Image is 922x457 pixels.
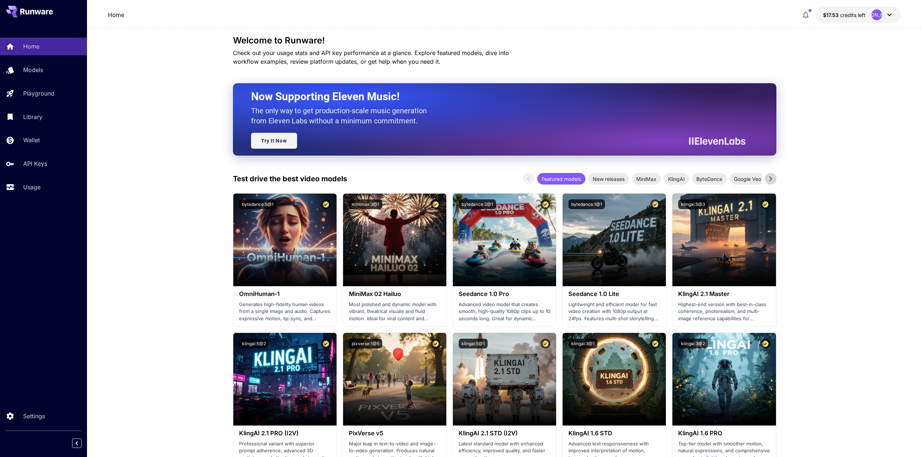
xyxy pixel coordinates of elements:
[23,89,54,98] p: Playground
[239,430,331,437] h3: KlingAI 2.1 PRO (I2V)
[233,49,509,65] span: Check out your usage stats and API key performance at a glance. Explore featured models, dive int...
[730,175,765,183] span: Google Veo
[233,194,337,286] img: alt
[239,199,276,209] button: bytedance:5@1
[568,291,660,297] h3: Seedance 1.0 Lite
[664,175,689,183] span: KlingAI
[108,10,124,19] nav: breadcrumb
[459,339,488,348] button: klingai:5@1
[537,173,585,185] div: Featured models
[78,437,87,450] div: Collapse sidebar
[672,194,776,286] img: alt
[321,339,331,348] button: Certified Model – Vetted for best performance and includes a commercial license.
[459,430,550,437] h3: KlingAI 2.1 STD (I2V)
[239,339,269,348] button: klingai:5@2
[678,430,770,437] h3: KlingAI 1.6 PRO
[632,175,661,183] span: MiniMax
[431,199,441,209] button: Certified Model – Vetted for best performance and includes a commercial license.
[343,194,446,286] img: alt
[816,7,901,23] button: $17.52659[PERSON_NAME]
[233,173,347,184] p: Test drive the best video models
[823,11,865,19] div: $17.52659
[431,339,441,348] button: Certified Model – Vetted for best performance and includes a commercial license.
[650,199,660,209] button: Certified Model – Vetted for best performance and includes a commercial license.
[343,333,446,426] img: alt
[251,90,740,103] h2: Now Supporting Eleven Music!
[760,339,770,348] button: Certified Model – Vetted for best performance and includes a commercial license.
[568,339,597,348] button: klingai:3@1
[537,175,585,183] span: Featured models
[453,194,556,286] img: alt
[459,301,550,322] p: Advanced video model that creates smooth, high-quality 1080p clips up to 10 seconds long. Great f...
[349,301,441,322] p: Most polished and dynamic model with vibrant, theatrical visuals and fluid motion. Ideal for vira...
[730,173,765,185] div: Google Veo
[760,199,770,209] button: Certified Model – Vetted for best performance and includes a commercial license.
[871,9,882,20] div: [PERSON_NAME]
[349,339,382,348] button: pixverse:1@5
[632,173,661,185] div: MiniMax
[23,65,43,74] p: Models
[840,12,865,18] span: credits left
[321,199,331,209] button: Certified Model – Vetted for best performance and includes a commercial license.
[568,430,660,437] h3: KlingAI 1.6 STD
[823,12,840,18] span: $17.53
[678,291,770,297] h3: KlingAI 2.1 Master
[541,339,550,348] button: Certified Model – Vetted for best performance and includes a commercial license.
[678,301,770,322] p: Highest-end version with best-in-class coherence, photorealism, and multi-image reference capabil...
[563,194,666,286] img: alt
[664,173,689,185] div: KlingAI
[239,301,331,322] p: Generates high-fidelity human videos from a single image and audio. Captures expressive motion, l...
[459,291,550,297] h3: Seedance 1.0 Pro
[650,339,660,348] button: Certified Model – Vetted for best performance and includes a commercial license.
[233,333,337,426] img: alt
[692,175,727,183] span: ByteDance
[108,10,124,19] a: Home
[23,183,41,191] p: Usage
[349,199,382,209] button: minimax:3@1
[692,173,727,185] div: ByteDance
[349,430,441,437] h3: PixVerse v5
[23,42,39,51] p: Home
[588,173,629,185] div: New releases
[563,333,666,426] img: alt
[568,199,605,209] button: bytedance:1@1
[678,339,708,348] button: klingai:3@2
[23,113,42,121] p: Library
[459,199,496,209] button: bytedance:2@1
[251,106,432,126] p: The only way to get production-scale music generation from Eleven Labs without a minimum commitment.
[453,333,556,426] img: alt
[568,301,660,322] p: Lightweight and efficient model for fast video creation with 1080p output at 24fps. Features mult...
[72,439,82,448] button: Collapse sidebar
[239,291,331,297] h3: OmniHuman‑1
[678,199,708,209] button: klingai:5@3
[541,199,550,209] button: Certified Model – Vetted for best performance and includes a commercial license.
[23,412,45,420] p: Settings
[23,136,40,144] p: Wallet
[672,333,776,426] img: alt
[588,175,629,183] span: New releases
[23,159,47,168] p: API Keys
[349,291,441,297] h3: MiniMax 02 Hailuo
[233,35,776,46] h3: Welcome to Runware!
[251,133,297,149] a: Try It Now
